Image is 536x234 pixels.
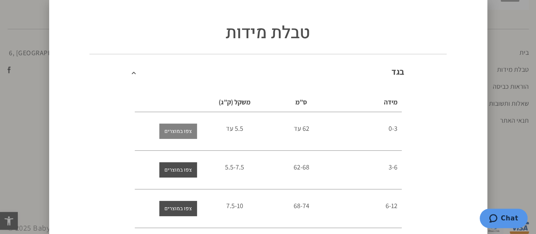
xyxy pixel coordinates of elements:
span: 62 עד [294,124,309,133]
span: צפו במוצרים [164,124,192,139]
span: צפו במוצרים [164,201,192,216]
span: 68-74 [294,201,309,210]
span: 62-68 [294,163,309,172]
a: צפו במוצרים [159,162,197,178]
span: 0-3 [389,124,397,133]
h1: טבלת מידות [60,21,477,45]
span: ס”מ [295,98,307,107]
a: צפו במוצרים [159,201,197,216]
span: צפו במוצרים [164,162,192,178]
iframe: Opens a widget where you can chat to one of our agents [426,209,528,230]
a: צפו במוצרים [159,124,197,139]
span: 5.5-7.5 [225,163,244,172]
a: בגד [392,66,404,77]
span: 5.5 עד [226,124,243,133]
span: 6-12 [386,201,397,210]
span: 3-6 [389,163,397,172]
span: משקל (ק”ג) [219,98,250,107]
span: מידה [384,98,397,107]
span: 7.5-10 [226,201,243,210]
div: בגד [89,54,447,89]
